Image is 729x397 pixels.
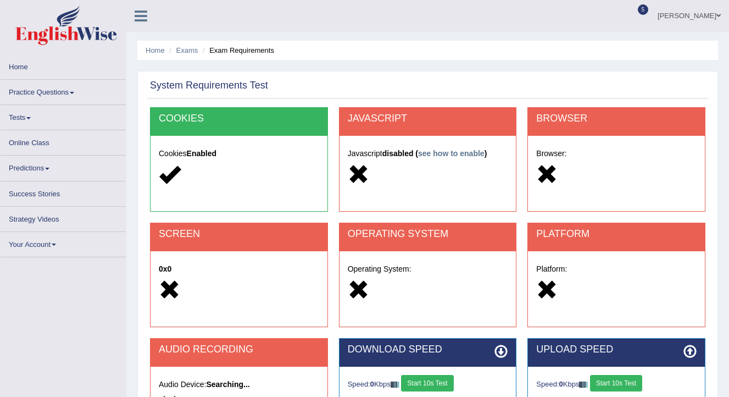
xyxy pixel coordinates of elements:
[1,181,126,203] a: Success Stories
[418,149,485,158] a: see how to enable
[579,382,588,388] img: ajax-loader-fb-connection.gif
[176,46,198,54] a: Exams
[391,382,399,388] img: ajax-loader-fb-connection.gif
[638,4,649,15] span: 5
[1,207,126,228] a: Strategy Videos
[382,149,487,158] strong: disabled ( )
[159,150,319,158] h5: Cookies
[1,80,126,101] a: Practice Questions
[200,45,274,56] li: Exam Requirements
[348,344,508,355] h2: DOWNLOAD SPEED
[559,380,563,388] strong: 0
[536,229,697,240] h2: PLATFORM
[146,46,165,54] a: Home
[187,149,216,158] strong: Enabled
[348,113,508,124] h2: JAVASCRIPT
[348,229,508,240] h2: OPERATING SYSTEM
[348,265,508,273] h5: Operating System:
[348,150,508,158] h5: Javascript
[159,344,319,355] h2: AUDIO RECORDING
[159,229,319,240] h2: SCREEN
[159,113,319,124] h2: COOKIES
[370,380,374,388] strong: 0
[536,265,697,273] h5: Platform:
[536,344,697,355] h2: UPLOAD SPEED
[536,150,697,158] h5: Browser:
[150,80,268,91] h2: System Requirements Test
[536,113,697,124] h2: BROWSER
[1,130,126,152] a: Online Class
[1,232,126,253] a: Your Account
[590,375,642,392] button: Start 10s Test
[159,381,319,389] h5: Audio Device:
[348,375,508,394] div: Speed: Kbps
[401,375,453,392] button: Start 10s Test
[206,380,249,389] strong: Searching...
[159,264,171,273] strong: 0x0
[1,156,126,177] a: Predictions
[1,54,126,76] a: Home
[536,375,697,394] div: Speed: Kbps
[1,105,126,126] a: Tests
